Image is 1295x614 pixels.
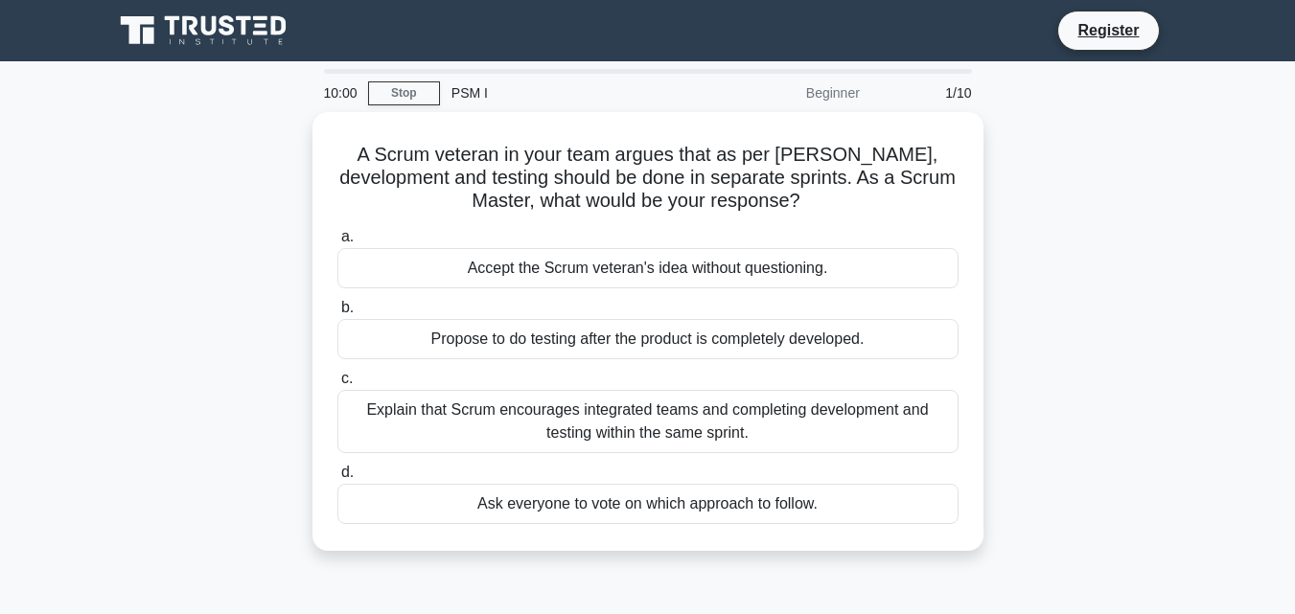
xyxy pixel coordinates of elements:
div: Explain that Scrum encourages integrated teams and completing development and testing within the ... [337,390,959,453]
h5: A Scrum veteran in your team argues that as per [PERSON_NAME], development and testing should be ... [335,143,960,214]
span: b. [341,299,354,315]
div: Propose to do testing after the product is completely developed. [337,319,959,359]
div: 1/10 [871,74,983,112]
a: Stop [368,81,440,105]
div: Accept the Scrum veteran's idea without questioning. [337,248,959,288]
div: PSM I [440,74,704,112]
span: a. [341,228,354,244]
div: 10:00 [312,74,368,112]
div: Ask everyone to vote on which approach to follow. [337,484,959,524]
div: Beginner [704,74,871,112]
a: Register [1066,18,1150,42]
span: d. [341,464,354,480]
span: c. [341,370,353,386]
